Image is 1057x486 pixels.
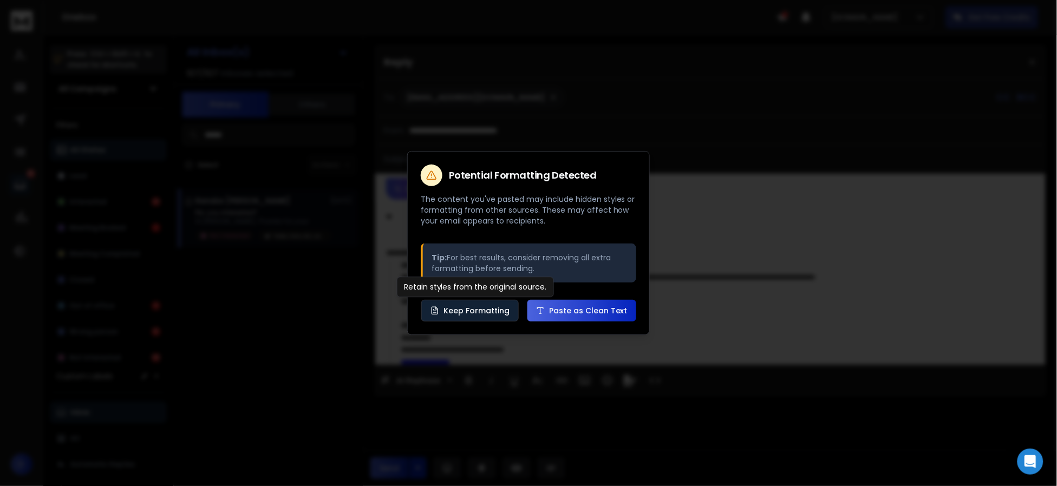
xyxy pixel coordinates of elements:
[421,300,519,321] button: Keep Formatting
[449,170,597,180] h2: Potential Formatting Detected
[397,277,554,297] div: Retain styles from the original source.
[432,252,447,263] strong: Tip:
[527,300,636,321] button: Paste as Clean Text
[432,252,628,274] p: For best results, consider removing all extra formatting before sending.
[421,194,636,226] p: The content you've pasted may include hidden styles or formatting from other sources. These may a...
[1017,449,1043,475] div: Open Intercom Messenger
